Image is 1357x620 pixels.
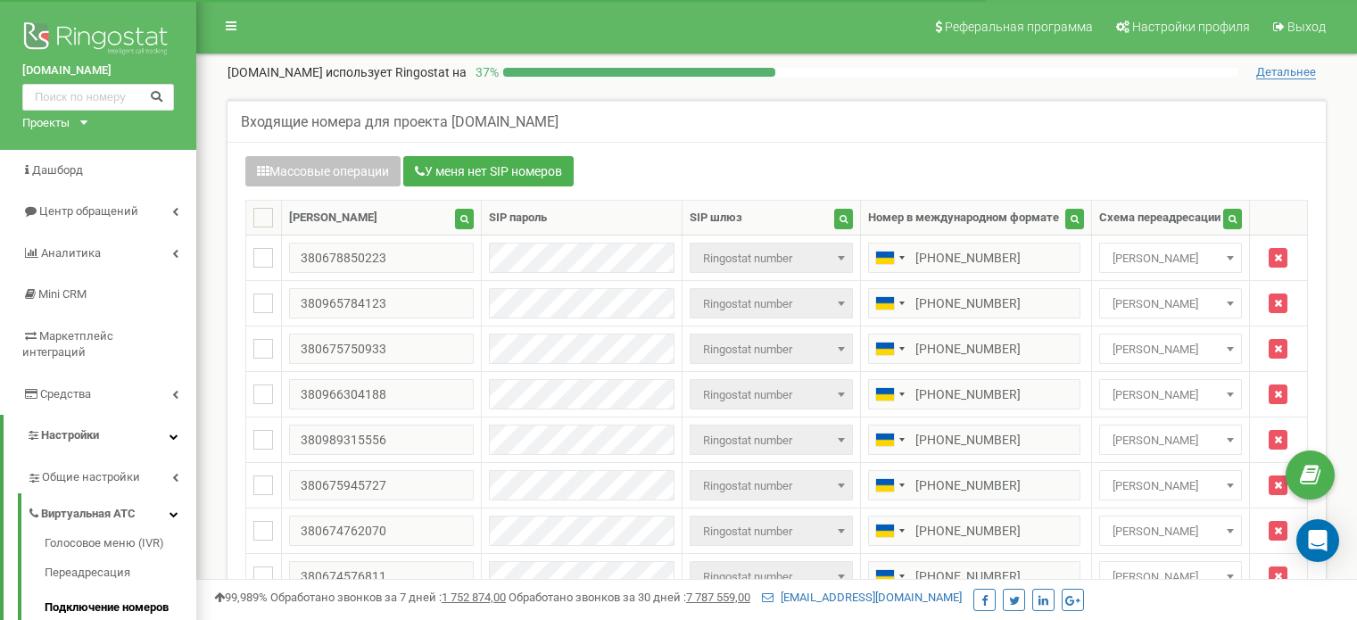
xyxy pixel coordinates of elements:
[1105,337,1236,362] span: Олейник Катя
[1287,20,1326,34] span: Выход
[1132,20,1250,34] span: Настройки профиля
[289,210,377,227] div: [PERSON_NAME]
[690,470,853,500] span: Ringostat number
[762,591,962,604] a: [EMAIL_ADDRESS][DOMAIN_NAME]
[696,246,847,271] span: Ringostat number
[696,519,847,544] span: Ringostat number
[41,506,136,523] span: Виртуальная АТС
[1105,474,1236,499] span: Василенко Ксения
[869,380,910,409] div: Telephone country code
[1105,565,1236,590] span: Алена Бавыко
[696,337,847,362] span: Ringostat number
[1105,519,1236,544] span: Гончарова Валерія
[1099,516,1242,546] span: Гончарова Валерія
[868,561,1080,591] input: 050 123 4567
[1099,561,1242,591] span: Алена Бавыко
[696,474,847,499] span: Ringostat number
[1099,243,1242,273] span: Мельник Ольга
[1099,425,1242,455] span: Дегнера Мирослава
[696,428,847,453] span: Ringostat number
[869,244,910,272] div: Telephone country code
[32,163,83,177] span: Дашборд
[1099,379,1242,409] span: Оверченко Тетяна
[869,517,910,545] div: Telephone country code
[45,556,196,591] a: Переадресация
[869,426,910,454] div: Telephone country code
[403,156,574,186] button: У меня нет SIP номеров
[696,292,847,317] span: Ringostat number
[945,20,1093,34] span: Реферальная программа
[690,243,853,273] span: Ringostat number
[41,428,99,442] span: Настройки
[690,334,853,364] span: Ringostat number
[868,425,1080,455] input: 050 123 4567
[690,425,853,455] span: Ringostat number
[690,516,853,546] span: Ringostat number
[1099,288,1242,318] span: Гончарова Валерія
[690,288,853,318] span: Ringostat number
[228,63,467,81] p: [DOMAIN_NAME]
[4,415,196,457] a: Настройки
[690,561,853,591] span: Ringostat number
[868,516,1080,546] input: 050 123 4567
[1099,470,1242,500] span: Василенко Ксения
[1105,246,1236,271] span: Мельник Ольга
[509,591,750,604] span: Обработано звонков за 30 дней :
[482,201,683,236] th: SIP пароль
[868,288,1080,318] input: 050 123 4567
[22,62,174,79] a: [DOMAIN_NAME]
[696,383,847,408] span: Ringostat number
[869,562,910,591] div: Telephone country code
[41,246,101,260] span: Аналитика
[1105,383,1236,408] span: Оверченко Тетяна
[690,210,742,227] div: SIP шлюз
[27,457,196,493] a: Общие настройки
[1105,292,1236,317] span: Гончарова Валерія
[214,591,268,604] span: 99,989%
[326,65,467,79] span: использует Ringostat на
[467,63,503,81] p: 37 %
[22,329,113,360] span: Маркетплейс интеграций
[868,210,1059,227] div: Номер в международном формате
[38,287,87,301] span: Mini CRM
[39,204,138,218] span: Центр обращений
[22,84,174,111] input: Поиск по номеру
[696,565,847,590] span: Ringostat number
[869,289,910,318] div: Telephone country code
[690,379,853,409] span: Ringostat number
[22,115,70,132] div: Проекты
[1256,65,1316,79] span: Детальнее
[868,334,1080,364] input: 050 123 4567
[868,379,1080,409] input: 050 123 4567
[245,156,401,186] button: Массовые операции
[1099,210,1220,227] div: Схема переадресации
[241,114,559,130] h5: Входящие номера для проекта [DOMAIN_NAME]
[868,243,1080,273] input: 050 123 4567
[42,469,140,486] span: Общие настройки
[868,470,1080,500] input: 050 123 4567
[1099,334,1242,364] span: Олейник Катя
[1296,519,1339,562] div: Open Intercom Messenger
[869,335,910,363] div: Telephone country code
[45,535,196,557] a: Голосовое меню (IVR)
[270,591,506,604] span: Обработано звонков за 7 дней :
[40,387,91,401] span: Средства
[442,591,506,604] u: 1 752 874,00
[22,18,174,62] img: Ringostat logo
[1105,428,1236,453] span: Дегнера Мирослава
[27,493,196,530] a: Виртуальная АТС
[686,591,750,604] u: 7 787 559,00
[869,471,910,500] div: Telephone country code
